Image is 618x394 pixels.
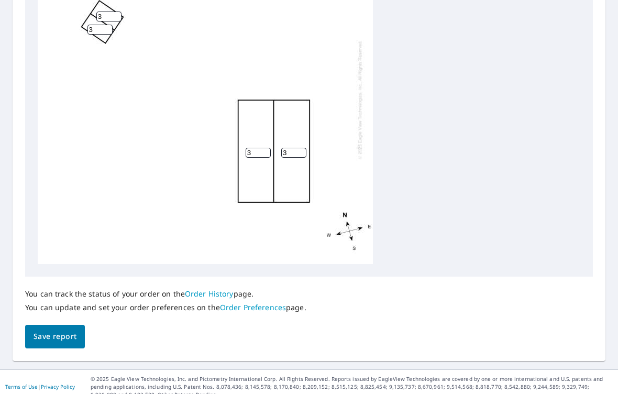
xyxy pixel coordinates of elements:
button: Save report [25,325,85,348]
a: Order History [185,289,234,299]
p: You can update and set your order preferences on the page. [25,303,306,312]
a: Terms of Use [5,383,38,390]
p: | [5,384,75,390]
a: Privacy Policy [41,383,75,390]
a: Order Preferences [220,302,286,312]
p: You can track the status of your order on the page. [25,289,306,299]
span: Save report [34,330,76,343]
